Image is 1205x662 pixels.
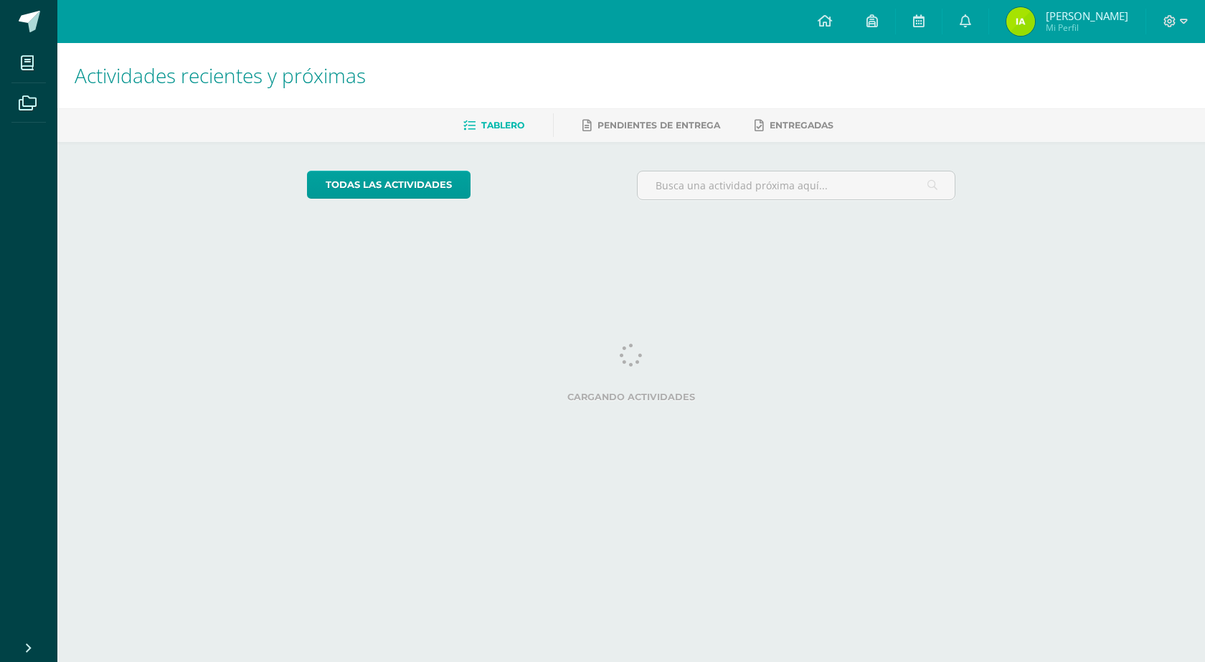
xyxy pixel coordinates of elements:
a: Entregadas [755,114,833,137]
a: Tablero [463,114,524,137]
input: Busca una actividad próxima aquí... [638,171,955,199]
span: Tablero [481,120,524,131]
span: Pendientes de entrega [597,120,720,131]
span: Actividades recientes y próximas [75,62,366,89]
label: Cargando actividades [307,392,956,402]
span: [PERSON_NAME] [1046,9,1128,23]
span: Mi Perfil [1046,22,1128,34]
img: 00ab5c28e1a7ca1546c0a6fff0c0c3ae.png [1006,7,1035,36]
span: Entregadas [770,120,833,131]
a: todas las Actividades [307,171,471,199]
a: Pendientes de entrega [582,114,720,137]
